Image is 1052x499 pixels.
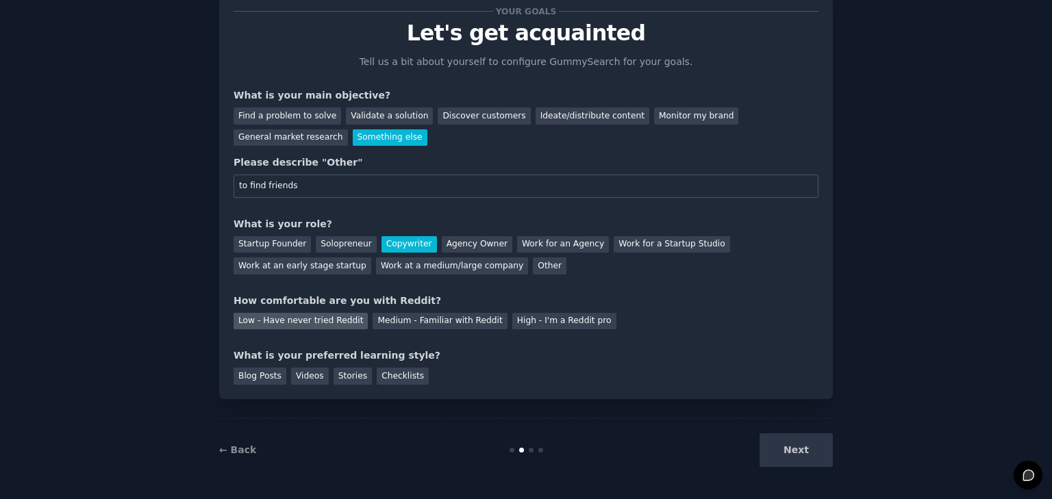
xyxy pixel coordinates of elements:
div: Copywriter [381,236,437,253]
div: Work for an Agency [517,236,609,253]
a: ← Back [219,444,256,455]
input: Your main objective [234,175,818,198]
div: Solopreneur [316,236,376,253]
div: Other [533,257,566,274]
div: General market research [234,129,348,146]
p: Let's get acquainted [234,21,818,45]
div: Work at a medium/large company [376,257,528,274]
div: Blog Posts [234,368,286,385]
div: Please describe "Other" [234,155,818,170]
div: Something else [353,129,427,146]
div: Medium - Familiar with Reddit [373,313,507,330]
div: Low - Have never tried Reddit [234,313,368,330]
div: Ideate/distribute content [536,107,649,125]
div: Startup Founder [234,236,311,253]
div: Agency Owner [442,236,512,253]
div: Find a problem to solve [234,107,341,125]
div: Work at an early stage startup [234,257,371,274]
span: Your goals [493,4,559,18]
div: What is your preferred learning style? [234,348,818,363]
div: Stories [334,368,372,385]
div: Discover customers [438,107,530,125]
div: Checklists [377,368,429,385]
div: Videos [291,368,329,385]
div: What is your main objective? [234,88,818,103]
div: How comfortable are you with Reddit? [234,294,818,308]
div: Monitor my brand [654,107,738,125]
div: What is your role? [234,217,818,231]
div: Work for a Startup Studio [614,236,729,253]
div: High - I'm a Reddit pro [512,313,616,330]
p: Tell us a bit about yourself to configure GummySearch for your goals. [353,55,699,69]
div: Validate a solution [346,107,433,125]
